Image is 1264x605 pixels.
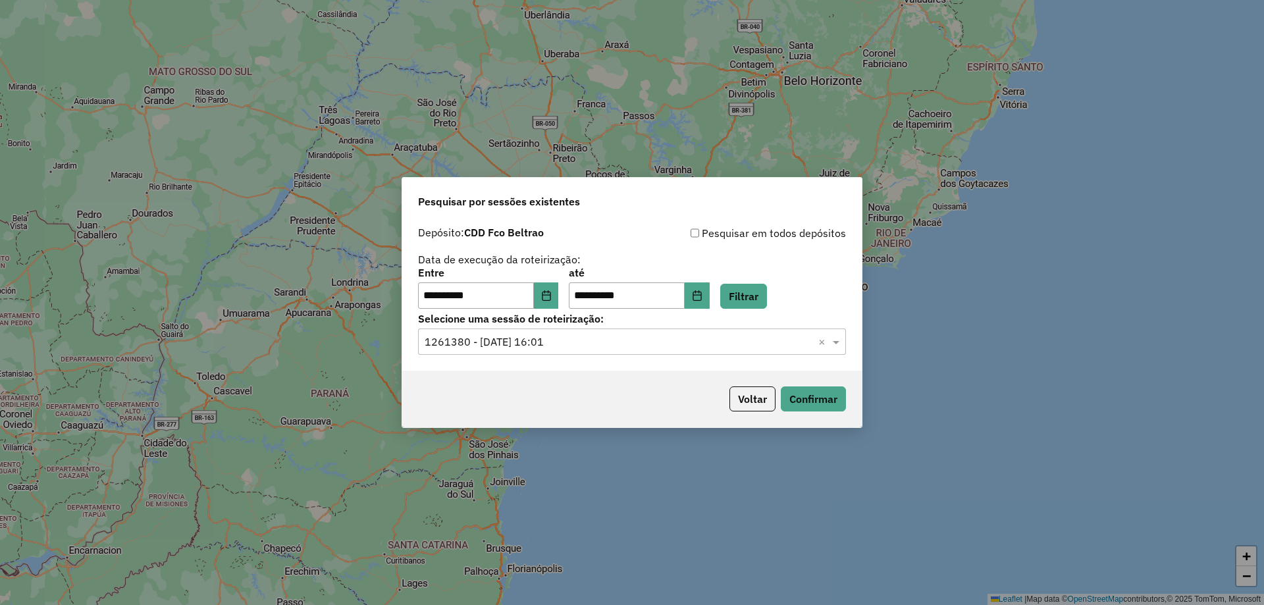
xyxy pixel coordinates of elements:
label: Selecione uma sessão de roteirização: [418,311,846,327]
button: Choose Date [534,282,559,309]
label: Depósito: [418,224,544,240]
span: Pesquisar por sessões existentes [418,194,580,209]
div: Pesquisar em todos depósitos [632,225,846,241]
span: Clear all [818,334,829,350]
button: Confirmar [781,386,846,411]
label: Entre [418,265,558,280]
button: Voltar [729,386,776,411]
label: até [569,265,709,280]
button: Choose Date [685,282,710,309]
strong: CDD Fco Beltrao [464,226,544,239]
button: Filtrar [720,284,767,309]
label: Data de execução da roteirização: [418,251,581,267]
